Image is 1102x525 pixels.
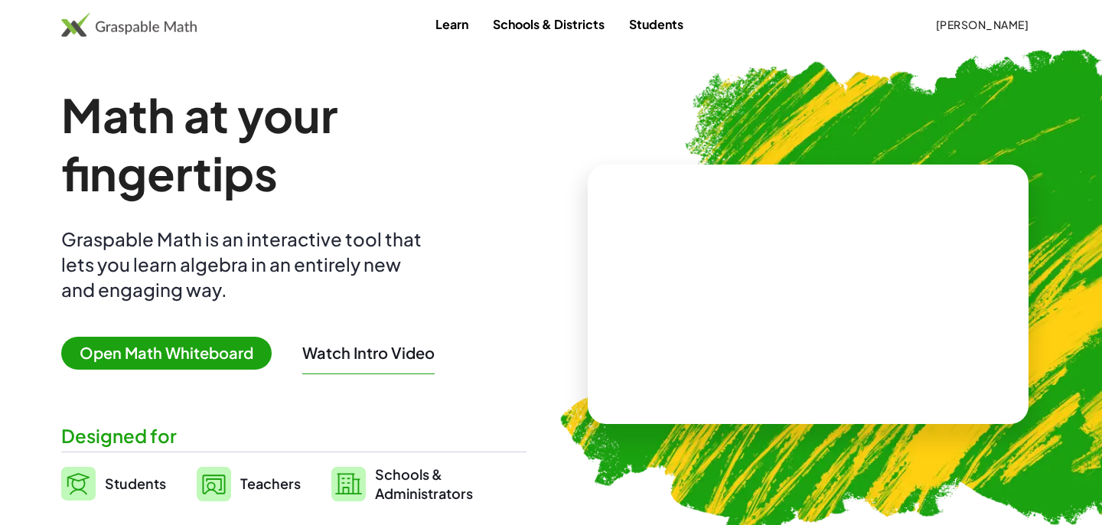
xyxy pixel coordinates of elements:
span: Students [105,474,166,492]
span: Open Math Whiteboard [61,337,272,370]
video: What is this? This is dynamic math notation. Dynamic math notation plays a central role in how Gr... [693,237,923,352]
div: Designed for [61,423,527,448]
span: Schools & Administrators [375,465,473,503]
a: Learn [423,10,481,38]
div: Graspable Math is an interactive tool that lets you learn algebra in an entirely new and engaging... [61,227,429,302]
button: [PERSON_NAME] [923,11,1041,38]
img: svg%3e [197,467,231,501]
button: Watch Intro Video [302,343,435,363]
a: Schools &Administrators [331,465,473,503]
img: svg%3e [61,467,96,501]
a: Students [617,10,696,38]
a: Open Math Whiteboard [61,346,284,362]
span: [PERSON_NAME] [935,18,1029,31]
span: Teachers [240,474,301,492]
h1: Math at your fingertips [61,86,527,202]
a: Schools & Districts [481,10,617,38]
a: Students [61,465,166,503]
a: Teachers [197,465,301,503]
img: svg%3e [331,467,366,501]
